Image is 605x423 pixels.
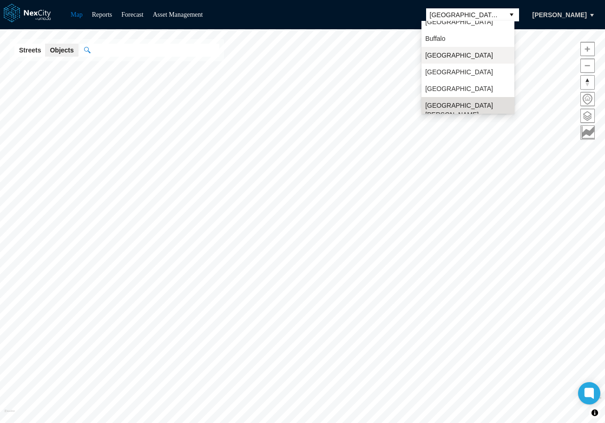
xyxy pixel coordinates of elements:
[581,42,594,56] span: Zoom in
[580,42,595,56] button: Zoom in
[580,109,595,123] button: Layers management
[580,59,595,73] button: Zoom out
[121,11,143,18] a: Forecast
[153,11,203,18] a: Asset Management
[45,44,78,57] button: Objects
[425,101,511,119] span: [GEOGRAPHIC_DATA][PERSON_NAME]
[425,67,493,77] span: [GEOGRAPHIC_DATA]
[50,46,73,55] span: Objects
[92,11,112,18] a: Reports
[14,44,46,57] button: Streets
[580,92,595,106] button: Home
[425,51,493,60] span: [GEOGRAPHIC_DATA]
[4,410,15,420] a: Mapbox homepage
[581,59,594,72] span: Zoom out
[580,125,595,140] button: Key metrics
[523,7,597,23] button: [PERSON_NAME]
[425,84,493,93] span: [GEOGRAPHIC_DATA]
[504,8,519,21] button: select
[580,75,595,90] button: Reset bearing to north
[533,10,587,20] span: [PERSON_NAME]
[592,408,598,418] span: Toggle attribution
[589,407,600,418] button: Toggle attribution
[430,10,500,20] span: [GEOGRAPHIC_DATA][PERSON_NAME]
[425,17,493,26] span: [GEOGRAPHIC_DATA]
[425,34,445,43] span: Buffalo
[19,46,41,55] span: Streets
[581,76,594,89] span: Reset bearing to north
[71,11,83,18] a: Map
